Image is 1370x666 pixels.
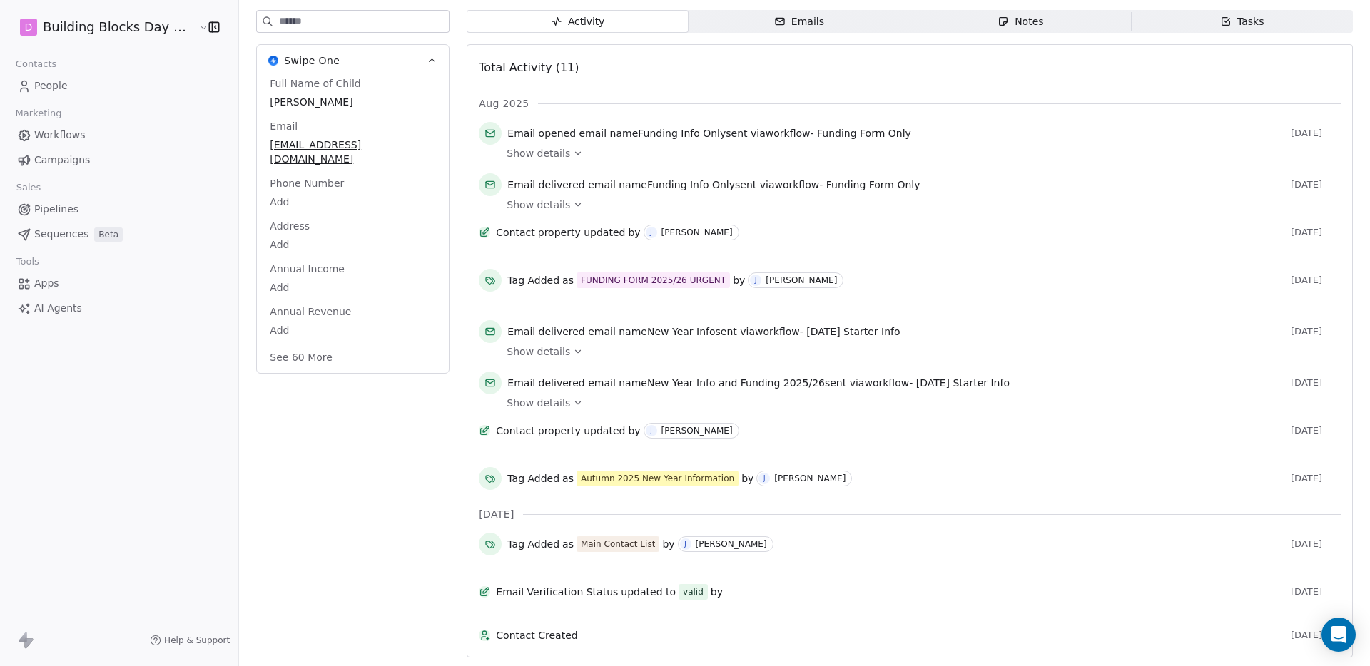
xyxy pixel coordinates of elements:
span: by [733,273,745,287]
span: Sales [10,177,47,198]
span: Total Activity (11) [479,61,579,74]
div: Main Contact List [581,538,655,550]
span: [DATE] [1291,179,1341,190]
div: Open Intercom Messenger [1321,618,1356,652]
span: property updated [538,424,626,438]
span: as [562,537,574,551]
span: Phone Number [267,176,347,190]
span: by [741,471,753,486]
a: Apps [11,272,227,295]
span: Funding Form Only [826,179,920,190]
span: [DATE] Starter Info [806,326,900,337]
span: updated to [621,585,676,599]
span: People [34,78,68,93]
span: Aug 2025 [479,96,529,111]
span: Tag Added [507,471,559,486]
a: Pipelines [11,198,227,221]
span: [DATE] [1291,227,1341,238]
span: [EMAIL_ADDRESS][DOMAIN_NAME] [270,138,436,166]
a: Show details [507,396,1331,410]
span: as [562,273,574,287]
span: Show details [507,146,570,160]
div: J [650,425,652,436]
span: email name sent via workflow - [507,178,920,192]
span: Campaigns [34,153,90,168]
span: Funding Form Only [817,128,911,139]
span: Contact [496,225,534,240]
span: Email delivered [507,326,584,337]
span: email name sent via workflow - [507,324,900,339]
span: Full Name of Child [267,76,363,91]
img: Swipe One [268,56,278,66]
span: [DATE] [1291,326,1341,337]
span: Add [270,280,436,294]
span: [DATE] [1291,275,1341,286]
button: DBuilding Blocks Day Nurseries [17,15,189,39]
span: Marketing [9,103,68,124]
span: Funding Info Only [647,179,735,190]
span: by [628,424,640,438]
span: property updated [538,225,626,240]
div: J [755,275,757,286]
span: Annual Revenue [267,304,354,319]
span: Email Verification Status [496,585,618,599]
div: [PERSON_NAME] [661,227,733,237]
span: Address [267,219,313,233]
span: [DATE] [1291,128,1341,139]
span: Pipelines [34,202,78,217]
span: [DATE] [1291,473,1341,484]
span: email name sent via workflow - [507,126,911,140]
a: Help & Support [150,635,230,646]
span: Email opened [507,128,576,139]
a: Show details [507,344,1331,359]
a: SequencesBeta [11,222,227,246]
div: [PERSON_NAME] [696,539,767,549]
a: Show details [507,146,1331,160]
span: Help & Support [164,635,230,646]
div: [PERSON_NAME] [661,426,733,436]
span: Email delivered [507,179,584,190]
span: Add [270,195,436,209]
div: Autumn 2025 New Year Information [581,472,734,485]
a: People [11,74,227,98]
span: [DATE] Starter Info [916,377,1010,389]
span: Email delivered [507,377,584,389]
span: Annual Income [267,262,347,276]
div: FUNDING FORM 2025/26 URGENT [581,274,726,287]
span: Show details [507,198,570,212]
span: Funding Info Only [638,128,726,139]
span: Contact [496,424,534,438]
span: [PERSON_NAME] [270,95,436,109]
span: AI Agents [34,301,82,316]
span: New Year Info and Funding 2025/26 [647,377,825,389]
div: J [684,538,686,550]
span: Sequences [34,227,88,242]
span: [DATE] [1291,630,1341,641]
span: Contacts [9,53,63,75]
span: by [628,225,640,240]
div: Emails [774,14,824,29]
span: New Year Info [647,326,716,337]
div: Swipe OneSwipe One [257,76,449,373]
button: Swipe OneSwipe One [257,45,449,76]
span: [DATE] [1291,538,1341,550]
span: Add [270,323,436,337]
a: Show details [507,198,1331,212]
span: Show details [507,396,570,410]
span: Tools [10,251,45,272]
div: [PERSON_NAME] [774,473,846,483]
div: Tasks [1220,14,1264,29]
span: Beta [94,227,123,242]
span: Tag Added [507,273,559,287]
a: AI Agents [11,297,227,320]
span: Building Blocks Day Nurseries [43,18,196,36]
span: by [662,537,674,551]
span: Contact Created [496,628,1285,642]
span: by [711,585,723,599]
span: Swipe One [284,53,340,68]
span: email name sent via workflow - [507,376,1010,390]
div: valid [683,585,704,599]
span: as [562,471,574,486]
span: Email [267,119,300,133]
a: Workflows [11,123,227,147]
